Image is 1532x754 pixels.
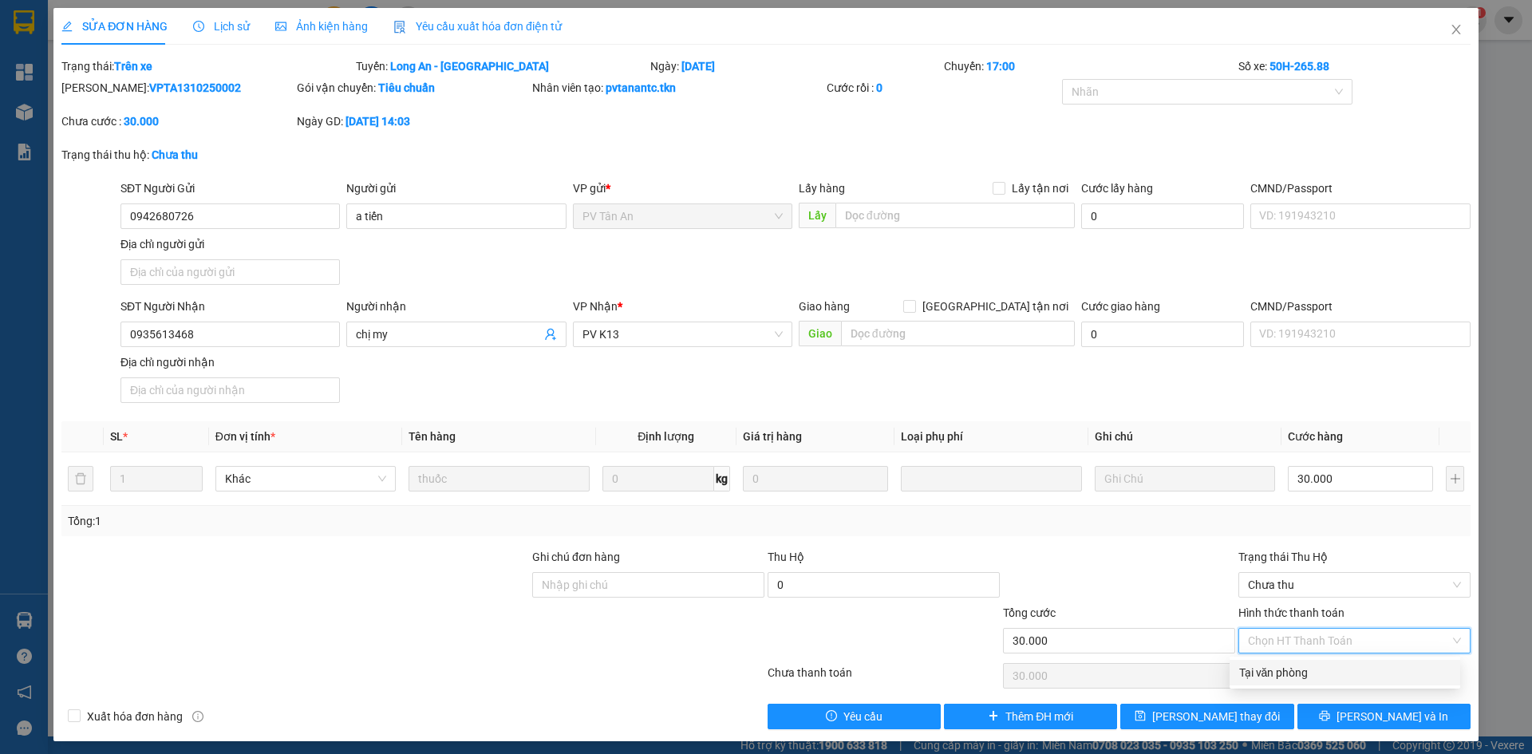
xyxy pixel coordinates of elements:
b: 50H-265.88 [1269,60,1329,73]
b: Trên xe [114,60,152,73]
span: edit [61,21,73,32]
div: SĐT Người Gửi [120,180,340,197]
div: Gói vận chuyển: [297,79,529,97]
div: Số xe: [1237,57,1472,75]
label: Ghi chú đơn hàng [532,551,620,563]
span: Lấy [799,203,835,228]
b: Tiêu chuẩn [378,81,435,94]
div: Người nhận [346,298,566,315]
div: VP gửi [573,180,792,197]
input: Ghi Chú [1095,466,1275,491]
div: Tuyến: [354,57,649,75]
span: Yêu cầu [843,708,882,725]
div: CMND/Passport [1250,180,1470,197]
button: plus [1446,466,1463,491]
span: PV Tân An [582,204,783,228]
span: exclamation-circle [826,710,837,723]
b: pvtanantc.tkn [606,81,676,94]
div: Người gửi [346,180,566,197]
span: Tên hàng [409,430,456,443]
span: Ảnh kiện hàng [275,20,368,33]
div: CMND/Passport [1250,298,1470,315]
span: Cước hàng [1288,430,1343,443]
input: 0 [743,466,888,491]
span: plus [988,710,999,723]
label: Cước lấy hàng [1081,182,1153,195]
span: Chọn HT Thanh Toán [1248,629,1461,653]
div: Tại văn phòng [1239,664,1451,681]
button: plusThêm ĐH mới [944,704,1117,729]
span: PV K13 [582,322,783,346]
b: Long An - [GEOGRAPHIC_DATA] [390,60,549,73]
div: Trạng thái thu hộ: [61,146,353,164]
span: Định lượng [638,430,694,443]
div: Nhân viên tạo: [532,79,823,97]
span: Lịch sử [193,20,250,33]
th: Loại phụ phí [894,421,1088,452]
div: Địa chỉ người nhận [120,353,340,371]
span: Chưa thu [1248,573,1461,597]
span: user-add [544,328,557,341]
div: Trạng thái: [60,57,354,75]
button: printer[PERSON_NAME] và In [1297,704,1471,729]
b: VPTA1310250002 [149,81,241,94]
input: Cước lấy hàng [1081,203,1244,229]
span: Lấy tận nơi [1005,180,1075,197]
span: picture [275,21,286,32]
span: Tổng cước [1003,606,1056,619]
span: [PERSON_NAME] thay đổi [1152,708,1280,725]
b: GỬI : PV Tân An [20,116,176,142]
div: Chuyến: [942,57,1237,75]
span: Giao [799,321,841,346]
input: Cước giao hàng [1081,322,1244,347]
span: printer [1319,710,1330,723]
div: Ngày: [649,57,943,75]
span: SỬA ĐƠN HÀNG [61,20,168,33]
b: 0 [876,81,882,94]
b: [DATE] [681,60,715,73]
div: Cước rồi : [827,79,1059,97]
span: Khác [225,467,386,491]
div: SĐT Người Nhận [120,298,340,315]
div: Chưa thanh toán [766,664,1001,692]
div: Chưa cước : [61,113,294,130]
input: Địa chỉ của người gửi [120,259,340,285]
div: Tổng: 1 [68,512,591,530]
button: exclamation-circleYêu cầu [768,704,941,729]
span: Thêm ĐH mới [1005,708,1073,725]
span: save [1135,710,1146,723]
button: Close [1434,8,1479,53]
button: save[PERSON_NAME] thay đổi [1120,704,1293,729]
span: Giao hàng [799,300,850,313]
input: Dọc đường [835,203,1075,228]
b: Chưa thu [152,148,198,161]
label: Hình thức thanh toán [1238,606,1344,619]
span: [GEOGRAPHIC_DATA] tận nơi [916,298,1075,315]
span: SL [110,430,123,443]
th: Ghi chú [1088,421,1281,452]
div: Ngày GD: [297,113,529,130]
img: icon [393,21,406,34]
b: 17:00 [986,60,1015,73]
span: Giá trị hàng [743,430,802,443]
input: VD: Bàn, Ghế [409,466,589,491]
input: Dọc đường [841,321,1075,346]
span: Xuất hóa đơn hàng [81,708,189,725]
span: VP Nhận [573,300,618,313]
span: info-circle [192,711,203,722]
input: Địa chỉ của người nhận [120,377,340,403]
div: [PERSON_NAME]: [61,79,294,97]
label: Cước giao hàng [1081,300,1160,313]
span: Lấy hàng [799,182,845,195]
span: Thu Hộ [768,551,804,563]
span: Yêu cầu xuất hóa đơn điện tử [393,20,562,33]
input: Ghi chú đơn hàng [532,572,764,598]
li: [STREET_ADDRESS][PERSON_NAME]. [GEOGRAPHIC_DATA], Tỉnh [GEOGRAPHIC_DATA] [149,39,667,59]
b: 30.000 [124,115,159,128]
div: Trạng thái Thu Hộ [1238,548,1471,566]
span: [PERSON_NAME] và In [1337,708,1448,725]
div: Địa chỉ người gửi [120,235,340,253]
li: Hotline: 1900 8153 [149,59,667,79]
b: [DATE] 14:03 [345,115,410,128]
img: logo.jpg [20,20,100,100]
